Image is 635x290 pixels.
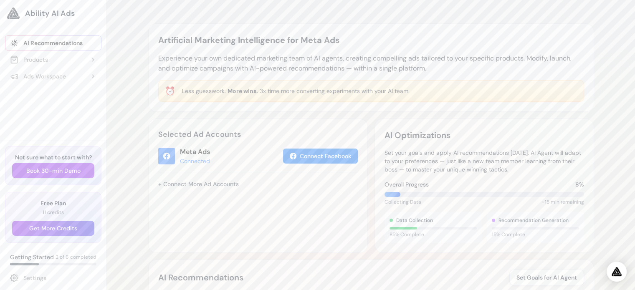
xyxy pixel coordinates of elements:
[498,217,569,224] span: Recommendation Generation
[12,199,94,207] h3: Free Plan
[385,129,450,142] h2: AI Optimizations
[5,270,101,285] a: Settings
[575,180,584,189] span: 8%
[12,153,94,161] h3: Not sure what to start with?
[158,33,340,47] h1: Artificial Marketing Intelligence for Meta Ads
[56,254,96,260] span: 2 of 6 completed
[10,55,48,64] div: Products
[12,163,94,178] button: Book 30-min Demo
[158,271,243,284] h2: AI Recommendations
[5,69,101,84] button: Ads Workspace
[390,231,477,238] span: 85% Complete
[12,221,94,236] button: Get More Credits
[283,149,358,164] button: Connect Facebook
[492,231,579,238] span: 15% Complete
[385,149,584,174] p: Set your goals and apply AI recommendations [DATE]. AI Agent will adapt to your preferences — jus...
[25,8,75,19] span: Ability AI Ads
[10,253,54,261] span: Getting Started
[5,250,101,269] a: Getting Started 2 of 6 completed
[385,180,429,189] span: Overall Progress
[12,209,94,216] p: 11 credits
[180,147,210,157] div: Meta Ads
[158,53,584,73] p: Experience your own dedicated marketing team of AI agents, creating compelling ads tailored to yo...
[182,87,226,95] span: Less guesswork.
[509,270,584,285] button: Set Goals for AI Agent
[158,129,358,140] h2: Selected Ad Accounts
[542,199,584,205] span: ~15 min remaining
[10,72,66,81] div: Ads Workspace
[158,177,239,191] a: + Connect More Ad Accounts
[228,87,258,95] span: More wins.
[607,262,627,282] div: Open Intercom Messenger
[396,217,433,224] span: Data Collection
[516,273,577,282] span: Set Goals for AI Agent
[5,52,101,67] button: Products
[260,87,410,95] span: 3x time more converting experiments with your AI team.
[5,35,101,50] a: AI Recommendations
[165,85,175,97] div: ⏰
[180,157,210,165] div: Connected
[7,7,100,20] a: Ability AI Ads
[385,199,421,205] span: Collecting Data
